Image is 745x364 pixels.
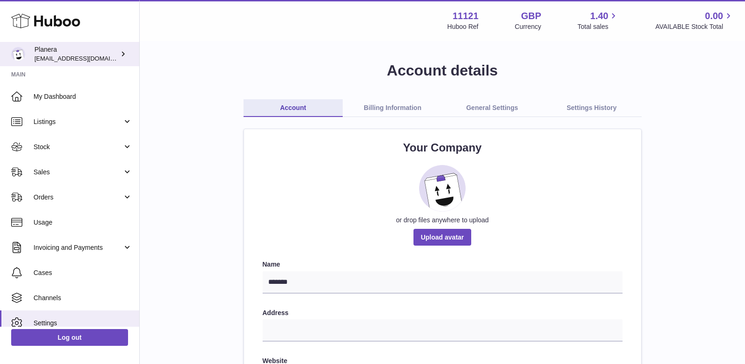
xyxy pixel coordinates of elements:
div: or drop files anywhere to upload [263,216,623,225]
span: Invoicing and Payments [34,243,122,252]
h2: Your Company [263,140,623,155]
span: Cases [34,268,132,277]
a: Log out [11,329,128,346]
span: [EMAIL_ADDRESS][DOMAIN_NAME] [34,55,137,62]
span: 1.40 [590,10,609,22]
span: Stock [34,143,122,151]
label: Name [263,260,623,269]
span: Channels [34,294,132,302]
a: Settings History [542,99,642,117]
span: Upload avatar [413,229,472,246]
span: Listings [34,117,122,126]
a: General Settings [442,99,542,117]
strong: 11121 [453,10,479,22]
div: Currency [515,22,542,31]
span: Sales [34,168,122,177]
img: placeholder_image.svg [419,165,466,212]
a: 1.40 Total sales [577,10,619,31]
span: Settings [34,319,132,328]
a: Account [244,99,343,117]
span: 0.00 [705,10,723,22]
strong: GBP [521,10,541,22]
h1: Account details [155,61,730,81]
div: Planera [34,45,118,63]
span: Usage [34,218,132,227]
span: AVAILABLE Stock Total [655,22,734,31]
span: Total sales [577,22,619,31]
label: Address [263,309,623,317]
span: My Dashboard [34,92,132,101]
a: Billing Information [343,99,442,117]
div: Huboo Ref [447,22,479,31]
span: Orders [34,193,122,202]
img: saiyani@planera.care [11,47,25,61]
a: 0.00 AVAILABLE Stock Total [655,10,734,31]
